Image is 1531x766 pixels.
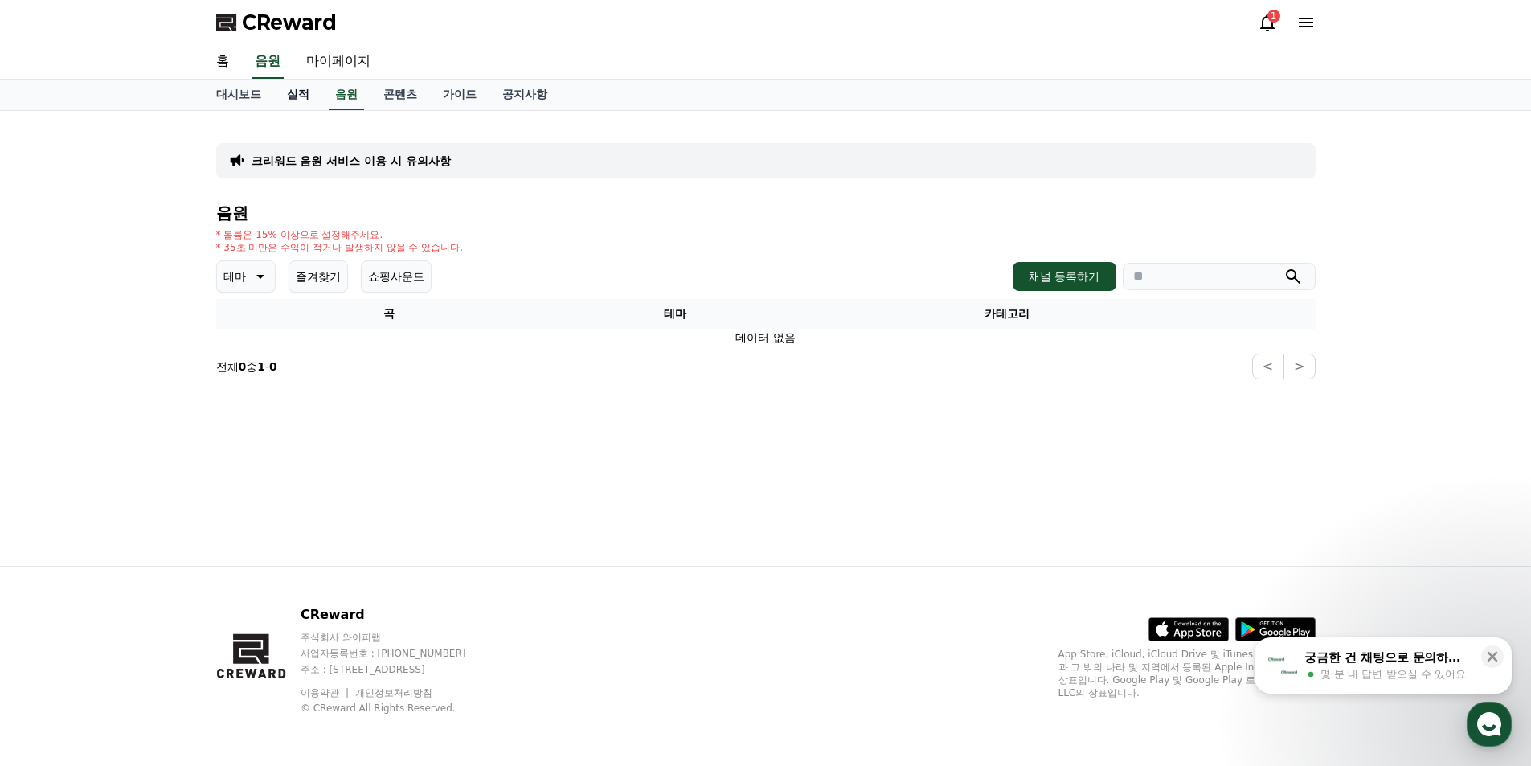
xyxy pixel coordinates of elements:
[203,80,274,110] a: 대시보드
[252,45,284,79] a: 음원
[1267,10,1280,23] div: 1
[207,510,309,550] a: 설정
[216,260,276,293] button: 테마
[216,228,464,241] p: * 볼륨은 15% 이상으로 설정해주세요.
[1013,262,1116,291] button: 채널 등록하기
[252,153,451,169] a: 크리워드 음원 서비스 이용 시 유의사항
[1283,354,1315,379] button: >
[239,360,247,373] strong: 0
[301,687,351,698] a: 이용약관
[289,260,348,293] button: 즐겨찾기
[1058,648,1316,699] p: App Store, iCloud, iCloud Drive 및 iTunes Store는 미국과 그 밖의 나라 및 지역에서 등록된 Apple Inc.의 서비스 상표입니다. Goo...
[293,45,383,79] a: 마이페이지
[216,241,464,254] p: * 35초 미만은 수익이 적거나 발생하지 않을 수 있습니다.
[430,80,489,110] a: 가이드
[274,80,322,110] a: 실적
[216,358,277,375] p: 전체 중 -
[329,80,364,110] a: 음원
[203,45,242,79] a: 홈
[1258,13,1277,32] a: 1
[370,80,430,110] a: 콘텐츠
[242,10,337,35] span: CReward
[361,260,432,293] button: 쇼핑사운드
[788,299,1226,329] th: 카테고리
[257,360,265,373] strong: 1
[301,702,497,715] p: © CReward All Rights Reserved.
[489,80,560,110] a: 공지사항
[563,299,788,329] th: 테마
[216,204,1316,222] h4: 음원
[5,510,106,550] a: 홈
[1252,354,1283,379] button: <
[301,663,497,676] p: 주소 : [STREET_ADDRESS]
[216,329,1316,347] td: 데이터 없음
[216,299,563,329] th: 곡
[269,360,277,373] strong: 0
[216,10,337,35] a: CReward
[355,687,432,698] a: 개인정보처리방침
[147,535,166,547] span: 대화
[51,534,60,547] span: 홈
[248,534,268,547] span: 설정
[223,265,246,288] p: 테마
[301,647,497,660] p: 사업자등록번호 : [PHONE_NUMBER]
[106,510,207,550] a: 대화
[301,631,497,644] p: 주식회사 와이피랩
[301,605,497,625] p: CReward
